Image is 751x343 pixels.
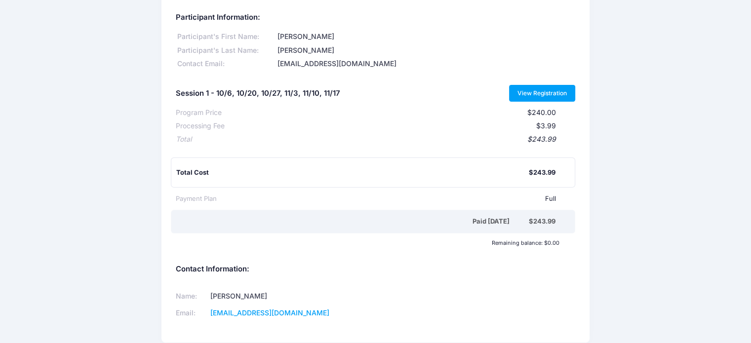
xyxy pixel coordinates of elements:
div: Full [217,194,556,204]
div: [EMAIL_ADDRESS][DOMAIN_NAME] [276,59,575,69]
div: Contact Email: [176,59,276,69]
div: Paid [DATE] [178,217,529,227]
div: [PERSON_NAME] [276,45,575,56]
div: Participant's Last Name: [176,45,276,56]
div: Total Cost [176,168,529,178]
h5: Participant Information: [176,13,575,22]
div: Remaining balance: $0.00 [171,240,564,246]
div: $243.99 [192,134,556,145]
div: Program Price [176,108,222,118]
h5: Session 1 - 10/6, 10/20, 10/27, 11/3, 11/10, 11/17 [176,89,340,98]
td: Email: [176,305,207,322]
div: $243.99 [529,217,555,227]
div: Payment Plan [176,194,217,204]
div: Total [176,134,192,145]
a: [EMAIL_ADDRESS][DOMAIN_NAME] [210,308,329,317]
td: Name: [176,288,207,305]
div: $3.99 [225,121,556,131]
a: View Registration [509,85,576,102]
div: $243.99 [529,168,555,178]
td: [PERSON_NAME] [207,288,363,305]
div: [PERSON_NAME] [276,32,575,42]
h5: Contact Information: [176,265,575,274]
span: $240.00 [527,108,556,116]
div: Processing Fee [176,121,225,131]
div: Participant's First Name: [176,32,276,42]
